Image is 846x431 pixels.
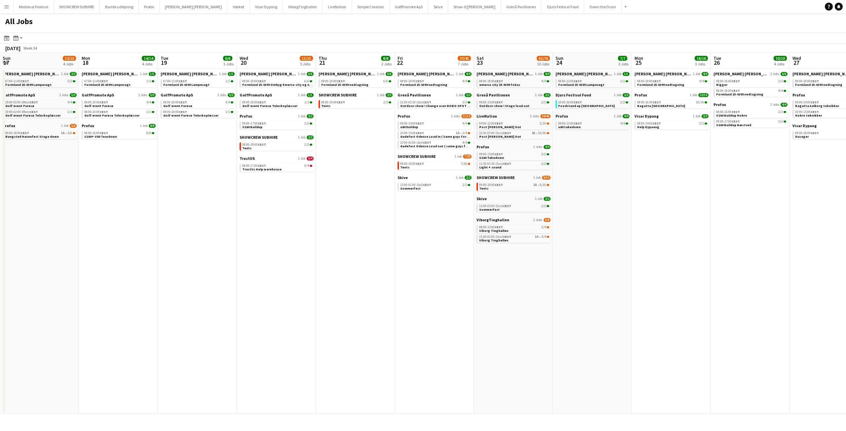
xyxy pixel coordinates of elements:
[352,0,390,13] button: Simple Creation
[5,80,29,83] span: 07:00-11:00
[479,83,520,87] span: emerco city 25-0399 fokus
[637,101,661,104] span: 08:00-16:00
[400,83,447,87] span: Formland 25-0399 nedtagning
[400,121,470,129] a: 09:00-14:00CEST4/4u80 buildup
[778,120,783,123] span: 2/2
[138,93,147,97] span: 2 Jobs
[14,0,54,13] button: Medieval Festival
[398,92,472,114] div: Grenå Pavillionen1 Job3/321:00-02:30 (Sat)CEST3/3Outdoor show ! Change over ROBO SPOT Follow spot...
[792,92,805,97] span: Profox
[713,71,788,102] div: [PERSON_NAME] [PERSON_NAME]2 Jobs6/608:00-16:00CEST2/2Rigger08:00-18:00CEST4/4Formland 25-0399 ne...
[462,101,467,104] span: 3/3
[242,83,327,87] span: Formland 25-0399 Ombyg Emerco city og nedtagning
[242,80,266,83] span: 08:00-18:00
[3,92,77,97] a: GolfPromote ApS2 Jobs5/5
[298,93,305,97] span: 1 Job
[699,80,704,83] span: 4/4
[795,80,819,83] span: 08:00-18:00
[228,93,235,97] span: 5/5
[535,72,542,76] span: 1 Job
[398,114,472,119] a: Profox3 Jobs11/12
[3,71,60,76] span: Danny Black Luna
[100,79,108,83] span: CEST
[778,110,783,114] span: 2/2
[84,110,154,117] a: 08:00-20:00CEST1/1Golf event Furesø Teleskoplæsser
[146,101,151,104] span: 4/4
[163,83,210,87] span: Formland 25-0399 Lampevagt
[321,79,391,87] a: 08:00-18:00CEST6/6Formland 25-0399 nedtagning
[558,121,628,129] a: 08:00-13:00CEST4/4u80 takedown
[400,80,424,83] span: 08:00-18:00
[386,72,393,76] span: 6/6
[321,104,330,108] span: Tents
[400,79,470,87] a: 08:00-18:00CEST4/4Formland 25-0399 nedtagning
[227,0,250,13] button: Værket
[225,80,230,83] span: 1/1
[716,92,763,96] span: Formland 25-0399 nedtagning
[477,71,534,76] span: Danny Black Luna
[3,71,77,92] div: [PERSON_NAME] [PERSON_NAME]1 Job2/207:00-11:00CEST2/2Formland 25-0399 Lampevagt
[716,113,747,118] span: U160 Buildup Hobro
[149,72,156,76] span: 1/1
[319,71,393,92] div: [PERSON_NAME] [PERSON_NAME]1 Job6/608:00-18:00CEST6/6Formland 25-0399 nedtagning
[307,93,314,97] span: 1/1
[240,114,252,119] span: Profox
[67,101,72,104] span: 4/4
[558,80,582,83] span: 08:00-12:00
[337,100,345,104] span: CEST
[337,79,345,83] span: CEST
[321,101,345,104] span: 08:00-19:00
[398,114,472,154] div: Profox3 Jobs11/1209:00-14:00CEST4/4u80 buildup10:00-15:00CEST1A•3/4Gadefest Odense Load in ( Same...
[501,0,542,13] button: Grenå Pavillionen
[535,93,542,97] span: 1 Job
[242,101,266,104] span: 08:00-20:00
[84,101,108,104] span: 08:00-20:00
[161,92,235,119] div: GolfPromote ApS2 Jobs5/508:00-20:00CEST4/4Golf event Furesø08:00-20:00CEST1/1Golf event Furesø Te...
[477,71,551,76] a: [PERSON_NAME] [PERSON_NAME]1 Job4/4
[161,92,193,97] span: GolfPromote ApS
[713,102,788,107] a: Profox2 Jobs4/4
[556,92,630,97] a: Djurs Festival Food1 Job2/2
[82,71,156,92] div: [PERSON_NAME] [PERSON_NAME]1 Job1/107:00-11:00CEST1/1Formland 25-0399 Lampevagt
[713,102,788,129] div: Profox2 Jobs4/408:00-16:00CEST2/2U160 Buildup Hobro09:00-17:00CEST2/2U160 Buildup Næstved
[84,100,154,108] a: 08:00-20:00CEST4/4Golf event Furesø
[556,92,630,114] div: Djurs Festival Food1 Job2/210:00-16:00CEST2/2Foodstand up [GEOGRAPHIC_DATA]
[146,110,151,114] span: 1/1
[556,71,630,92] div: [PERSON_NAME] [PERSON_NAME]1 Job1/108:00-12:00CEST1/1Formland 25-0399 Lampevagt
[456,72,463,76] span: 1 Job
[400,122,424,125] span: 09:00-14:00
[702,114,709,118] span: 2/2
[495,100,503,104] span: CEST
[400,100,470,108] a: 21:00-02:30 (Sat)CEST3/3Outdoor show ! Change over ROBO SPOT Follow spot / Load out
[242,122,266,125] span: 09:00-17:00
[225,101,230,104] span: 4/4
[693,114,700,118] span: 1 Job
[21,79,29,83] span: CEST
[795,104,839,108] span: Ragatta Aalborg teknikker
[574,100,582,104] span: CEST
[770,72,779,76] span: 2 Jobs
[716,89,740,92] span: 08:00-18:00
[240,71,314,92] div: [PERSON_NAME] [PERSON_NAME]1 Job6/608:00-18:00CEST6/6Formland 25-0399 Ombyg Emerco city og nedtag...
[3,92,77,123] div: GolfPromote ApS2 Jobs5/519:00-02:00 (Mon)CEST4/4Golf event Furesø19:00-02:00 (Mon)CEST1/1Golf eve...
[161,71,235,76] a: [PERSON_NAME] [PERSON_NAME]1 Job1/1
[698,93,709,97] span: 10/10
[544,72,551,76] span: 4/4
[716,79,786,87] a: 08:00-16:00CEST2/2Rigger
[716,119,786,127] a: 09:00-17:00CEST2/2U160 Buildup Næstved
[778,89,783,92] span: 4/4
[258,79,266,83] span: CEST
[690,93,697,97] span: 1 Job
[465,93,472,97] span: 3/3
[242,104,297,108] span: Golf event Furesø Teleskoplæsser
[163,79,233,87] a: 07:00-11:00CEST1/1Formland 25-0399 Lampevagt
[242,121,312,129] a: 09:00-17:00CEST2/2U160 Buildup
[556,71,630,76] a: [PERSON_NAME] [PERSON_NAME]1 Job1/1
[240,114,314,135] div: Profox1 Job2/209:00-17:00CEST2/2U160 Buildup
[163,104,192,108] span: Golf event Furesø
[321,100,391,108] a: 08:00-19:00CEST2/2Tents
[84,80,108,83] span: 07:00-11:00
[377,93,384,97] span: 1 Job
[558,79,628,87] a: 08:00-12:00CEST1/1Formland 25-0399 Lampevagt
[795,101,819,104] span: 09:00-14:00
